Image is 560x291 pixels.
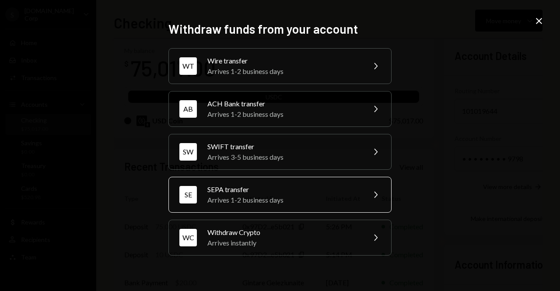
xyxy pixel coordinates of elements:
[168,48,392,84] button: WTWire transferArrives 1-2 business days
[207,238,360,248] div: Arrives instantly
[179,143,197,161] div: SW
[179,100,197,118] div: AB
[207,141,360,152] div: SWIFT transfer
[168,21,392,38] h2: Withdraw funds from your account
[207,184,360,195] div: SEPA transfer
[179,229,197,246] div: WC
[207,195,360,205] div: Arrives 1-2 business days
[207,56,360,66] div: Wire transfer
[168,177,392,213] button: SESEPA transferArrives 1-2 business days
[168,134,392,170] button: SWSWIFT transferArrives 3-5 business days
[207,66,360,77] div: Arrives 1-2 business days
[207,98,360,109] div: ACH Bank transfer
[207,109,360,119] div: Arrives 1-2 business days
[168,220,392,256] button: WCWithdraw CryptoArrives instantly
[207,152,360,162] div: Arrives 3-5 business days
[207,227,360,238] div: Withdraw Crypto
[179,57,197,75] div: WT
[168,91,392,127] button: ABACH Bank transferArrives 1-2 business days
[179,186,197,203] div: SE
